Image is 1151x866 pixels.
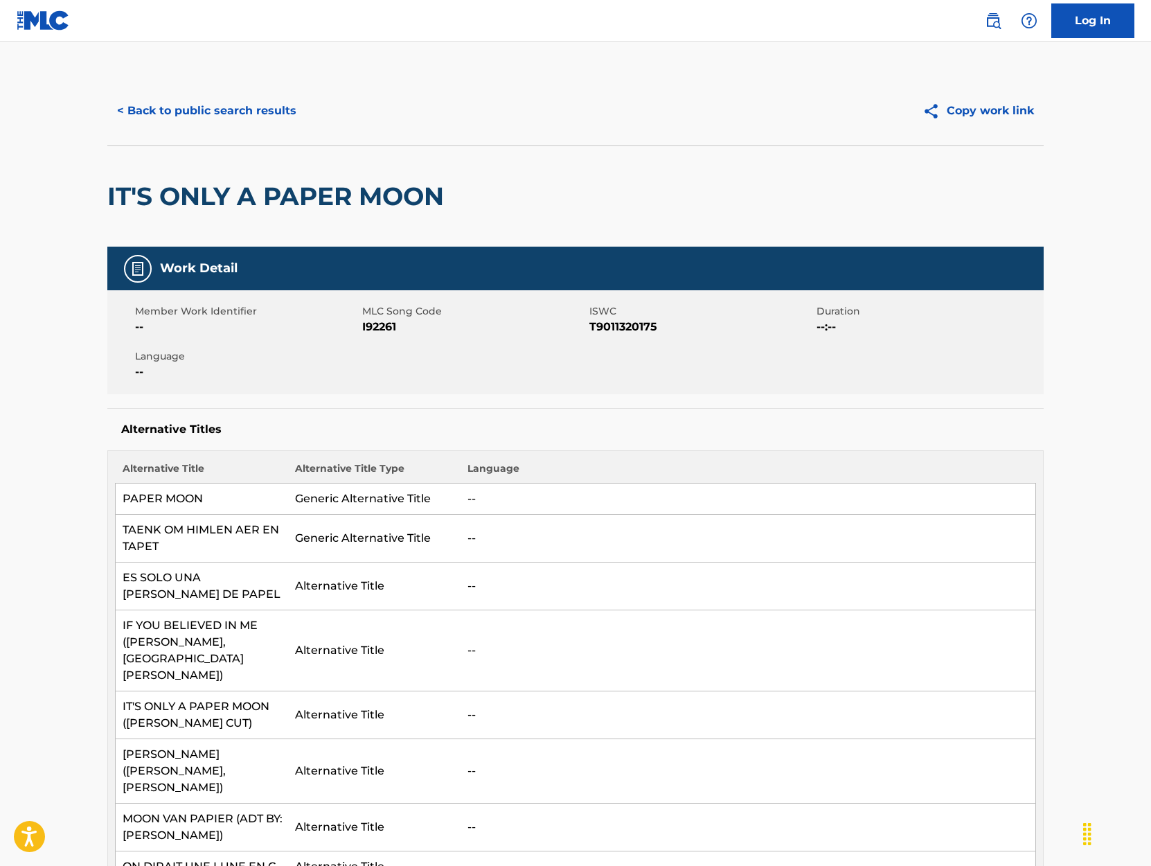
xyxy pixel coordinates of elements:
[135,349,359,364] span: Language
[1051,3,1134,38] a: Log In
[116,610,288,691] td: IF YOU BELIEVED IN ME ([PERSON_NAME], [GEOGRAPHIC_DATA][PERSON_NAME])
[461,515,1036,563] td: --
[1015,7,1043,35] div: Help
[135,319,359,335] span: --
[817,304,1040,319] span: Duration
[461,610,1036,691] td: --
[288,691,461,739] td: Alternative Title
[589,319,813,335] span: T9011320175
[130,260,146,277] img: Work Detail
[116,691,288,739] td: IT'S ONLY A PAPER MOON ([PERSON_NAME] CUT)
[461,563,1036,610] td: --
[116,804,288,851] td: MOON VAN PAPIER (ADT BY: [PERSON_NAME])
[288,804,461,851] td: Alternative Title
[362,319,586,335] span: I92261
[817,319,1040,335] span: --:--
[985,12,1001,29] img: search
[135,364,359,380] span: --
[589,304,813,319] span: ISWC
[461,461,1036,484] th: Language
[135,304,359,319] span: Member Work Identifier
[116,484,288,515] td: PAPER MOON
[107,181,451,212] h2: IT'S ONLY A PAPER MOON
[107,94,306,128] button: < Back to public search results
[461,484,1036,515] td: --
[116,739,288,804] td: [PERSON_NAME] ([PERSON_NAME], [PERSON_NAME])
[362,304,586,319] span: MLC Song Code
[160,260,238,276] h5: Work Detail
[288,739,461,804] td: Alternative Title
[1021,12,1037,29] img: help
[288,461,461,484] th: Alternative Title Type
[116,563,288,610] td: ES SOLO UNA [PERSON_NAME] DE PAPEL
[461,804,1036,851] td: --
[913,94,1044,128] button: Copy work link
[116,515,288,563] td: TAENK OM HIMLEN AER EN TAPET
[461,691,1036,739] td: --
[922,103,947,120] img: Copy work link
[1082,799,1151,866] iframe: Chat Widget
[116,461,288,484] th: Alternative Title
[17,10,70,30] img: MLC Logo
[288,515,461,563] td: Generic Alternative Title
[461,739,1036,804] td: --
[288,484,461,515] td: Generic Alternative Title
[121,423,1030,436] h5: Alternative Titles
[288,563,461,610] td: Alternative Title
[288,610,461,691] td: Alternative Title
[1076,813,1098,855] div: Drag
[979,7,1007,35] a: Public Search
